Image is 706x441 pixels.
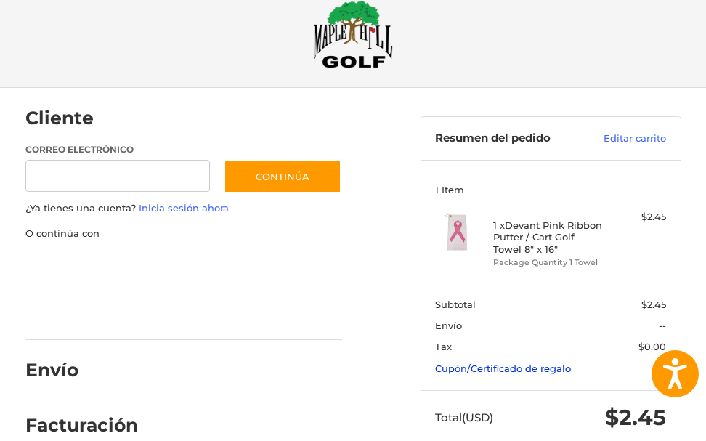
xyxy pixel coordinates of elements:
[139,202,229,214] a: Inicia sesión ahora
[224,160,341,193] button: Continúa
[609,210,666,224] div: $2.45
[435,132,585,146] h3: Resumen del pedido
[585,132,666,146] a: Editar carrito
[435,320,462,331] span: Envío
[638,341,666,352] span: $0.00
[435,341,452,352] span: Tax
[25,143,210,156] label: Correo electrónico
[659,320,666,331] span: --
[641,299,666,310] span: $2.45
[435,299,476,310] span: Subtotal
[25,227,342,241] p: O continúa con
[25,201,342,216] p: ¿Ya tienes una cuenta?
[435,363,571,374] a: Cupón/Certificado de regalo
[25,414,138,437] h2: Facturación
[435,410,493,424] span: Total (USD)
[493,219,605,255] h4: 1 x Devant Pink Ribbon Putter / Cart Golf Towel 8" x 16"
[20,255,129,281] iframe: PayPal-paypal
[25,107,110,129] h2: Cliente
[435,184,666,195] h3: 1 Item
[493,256,605,269] li: Package Quantity 1 Towel
[25,359,110,381] h2: Envío
[144,255,253,281] iframe: PayPal-paylater
[605,404,666,431] span: $2.45
[20,299,129,325] iframe: PayPal-venmo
